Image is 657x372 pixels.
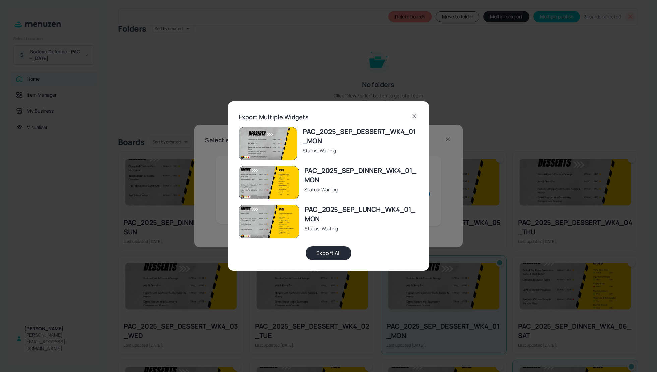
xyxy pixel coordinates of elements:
img: PAC_2025_SEP_DESSERT_WK4_01_MON [239,127,297,160]
img: PAC_2025_SEP_LUNCH_WK4_01_MON [239,205,299,239]
div: PAC_2025_SEP_DESSERT_WK4_01_MON [303,127,418,146]
img: PAC_2025_SEP_DINNER_WK4_01_MON [239,166,299,200]
div: Status: Waiting [305,225,418,232]
h6: Export Multiple Widgets [239,112,309,122]
div: PAC_2025_SEP_DINNER_WK4_01_MON [304,166,418,185]
button: Export All [306,246,351,260]
div: PAC_2025_SEP_LUNCH_WK4_01_MON [305,205,418,224]
div: Status: Waiting [303,147,418,154]
div: Status: Waiting [304,186,418,193]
